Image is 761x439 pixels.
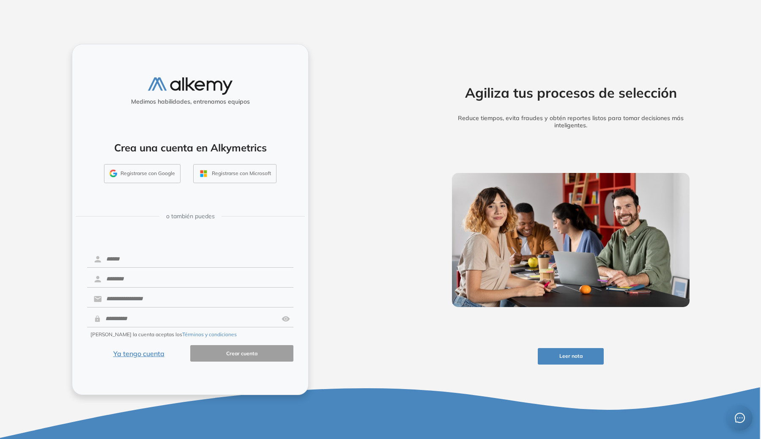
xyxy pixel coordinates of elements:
[190,345,293,362] button: Crear cuenta
[166,212,215,221] span: o también puedes
[538,348,604,365] button: Leer nota
[109,170,117,177] img: GMAIL_ICON
[104,164,181,184] button: Registrarse con Google
[439,85,703,101] h2: Agiliza tus procesos de selección
[199,169,208,178] img: OUTLOOK_ICON
[90,331,237,338] span: [PERSON_NAME] la cuenta aceptas los
[193,164,276,184] button: Registrarse con Microsoft
[452,173,690,307] img: img-more-info
[87,345,190,362] button: Ya tengo cuenta
[148,77,233,95] img: logo-alkemy
[735,413,745,423] span: message
[182,331,237,338] button: Términos y condiciones
[439,115,703,129] h5: Reduce tiempos, evita fraudes y obtén reportes listos para tomar decisiones más inteligentes.
[282,311,290,327] img: asd
[83,142,297,154] h4: Crea una cuenta en Alkymetrics
[76,98,305,105] h5: Medimos habilidades, entrenamos equipos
